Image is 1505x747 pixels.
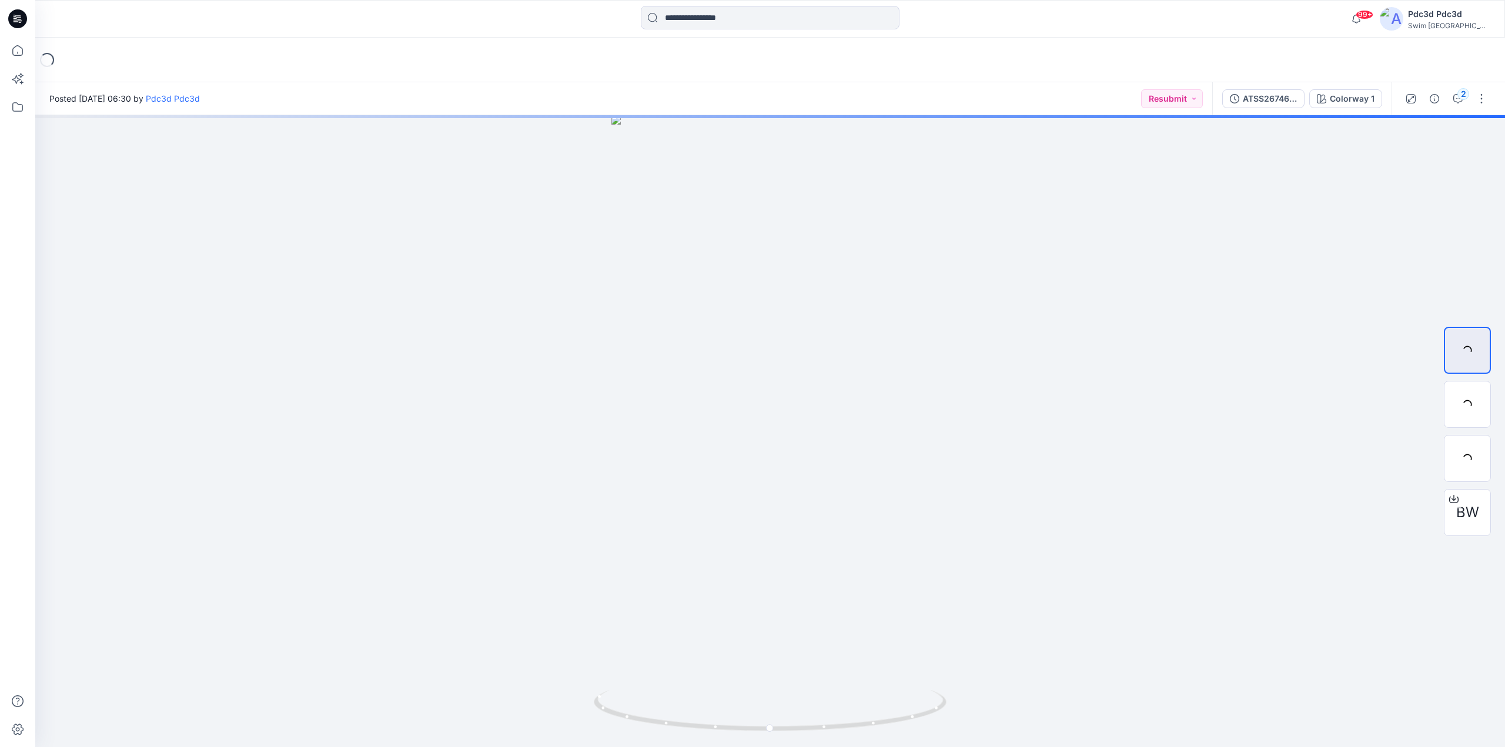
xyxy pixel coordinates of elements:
button: Details [1425,89,1444,108]
span: BW [1456,502,1479,523]
span: Posted [DATE] 06:30 by [49,92,200,105]
button: 2 [1449,89,1467,108]
span: 99+ [1356,10,1373,19]
div: 2 [1457,88,1469,100]
img: avatar [1380,7,1403,31]
button: ATSS267463NV JZ [1222,89,1305,108]
button: Colorway 1 [1309,89,1382,108]
div: Pdc3d Pdc3d [1408,7,1490,21]
div: Swim [GEOGRAPHIC_DATA] [1408,21,1490,30]
a: Pdc3d Pdc3d [146,93,200,103]
div: ATSS267463NV JZ [1243,92,1297,105]
div: Colorway 1 [1330,92,1374,105]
